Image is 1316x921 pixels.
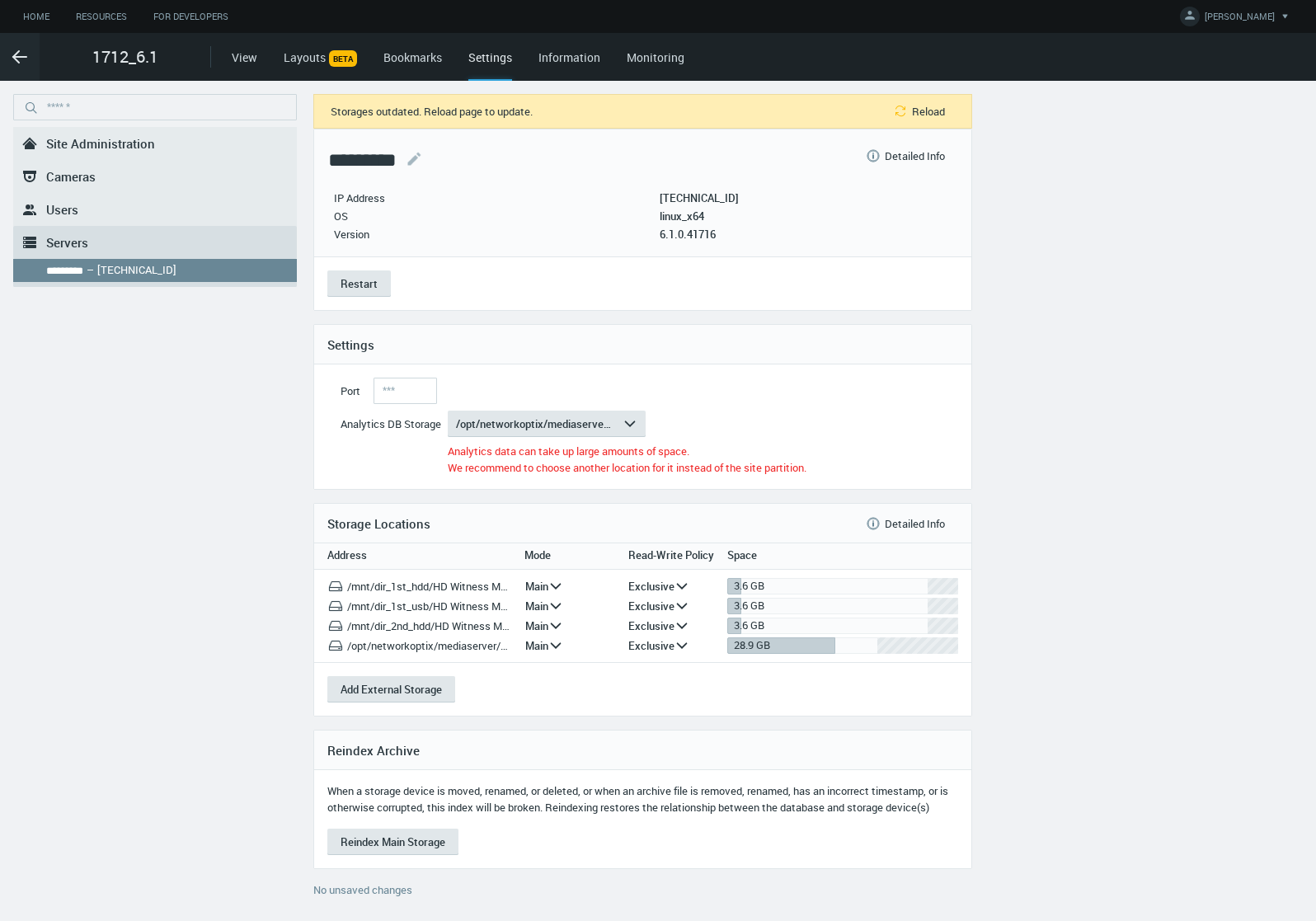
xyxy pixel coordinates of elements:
[334,228,657,241] p: Version
[331,106,533,117] div: Storages outdated. Reload page to update.
[627,49,684,65] a: Monitoring
[347,618,511,633] span: /mnt/dir_2nd_hdd/HD Witness Media
[347,638,511,653] span: /opt/networkoptix/mediaserver/var/data
[448,444,958,460] p: Analytics data can take up large amounts of space.
[327,516,852,531] h4: Storage Locations
[327,783,958,815] p: When a storage device is moved, renamed, or deleted, or when an archive file is removed, renamed,...
[347,579,511,594] span: /mnt/dir_1st_hdd/HD Witness Media
[1205,10,1275,29] span: [PERSON_NAME]
[46,168,96,185] span: Cameras
[660,228,739,241] p: Version-6.1.0.41716
[284,49,357,65] a: LayoutsBETA
[92,45,158,69] span: 1712_6.1
[468,49,512,81] div: Settings
[734,598,764,614] div: 3.6 GB
[140,7,242,27] a: For Developers
[538,49,600,65] a: Information
[341,416,441,431] span: Analytics DB Storage
[313,882,972,909] div: No unsaved changes
[625,593,674,619] div: Exclusive
[625,613,674,639] div: Exclusive
[515,593,548,619] div: Main
[609,543,714,570] th: Read-Write Policy
[327,743,958,758] h4: Reindex Archive
[511,543,609,570] th: Mode
[327,270,391,297] button: Restart
[383,49,442,65] a: Bookmarks
[334,191,657,204] p: IP Address
[456,416,611,431] span: /opt/networkoptix/mediaserver/var/data
[515,613,548,639] div: Main
[329,50,357,67] span: BETA
[885,149,945,162] span: Detailed Info
[314,543,511,570] th: Address
[734,618,764,634] div: 3.6 GB
[97,262,176,277] nx-search-highlight: [TECHNICAL_ID]
[734,637,770,654] div: 28.9 GB
[347,599,511,613] span: /mnt/dir_1st_usb/HD Witness Media
[872,98,958,125] button: Reload
[885,517,945,530] span: Detailed Info
[515,573,548,599] div: Main
[87,262,94,277] span: –
[734,578,764,594] div: 3.6 GB
[46,201,78,218] span: Users
[714,543,971,570] th: Space
[448,460,958,477] p: We recommend to choose another location for it instead of the site partition.
[46,135,155,152] span: Site Administration
[63,7,140,27] a: Resources
[852,510,958,537] button: Detailed Info
[341,276,378,291] span: Restart
[334,209,657,223] p: OS
[852,143,958,169] button: Detailed Info
[515,632,548,659] div: Main
[448,411,646,437] button: /opt/networkoptix/mediaserver/var/data
[912,105,945,118] span: Reload
[327,676,455,702] button: Add External Storage
[660,191,739,204] p: IP Address-172.20.55.109
[327,337,958,352] h4: Settings
[46,234,88,251] span: Servers
[10,7,63,27] a: Home
[341,383,360,398] span: Port
[625,632,674,659] div: Exclusive
[327,829,458,855] button: Reindex Main Storage
[625,573,674,599] div: Exclusive
[660,209,739,223] p: OS-linux_x64
[232,49,257,65] a: View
